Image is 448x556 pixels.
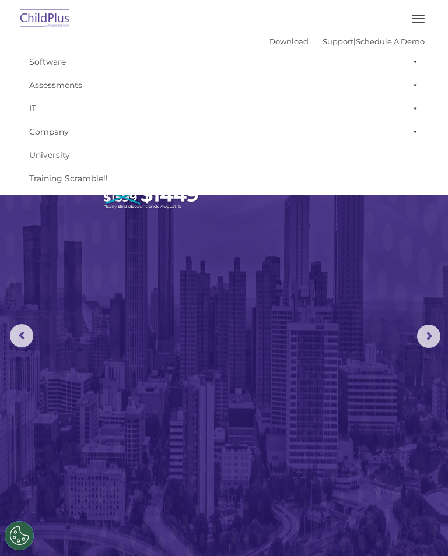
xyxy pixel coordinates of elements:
a: Training Scramble!! [23,167,425,190]
a: Schedule A Demo [356,37,425,46]
a: IT [23,97,425,120]
a: Support [323,37,353,46]
iframe: Chat Widget [251,430,448,556]
a: Assessments [23,73,425,97]
img: ChildPlus by Procare Solutions [17,5,72,33]
font: | [269,37,425,46]
a: Software [23,50,425,73]
a: University [23,143,425,167]
a: Download [269,37,309,46]
a: Company [23,120,425,143]
button: Cookies Settings [5,521,34,550]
